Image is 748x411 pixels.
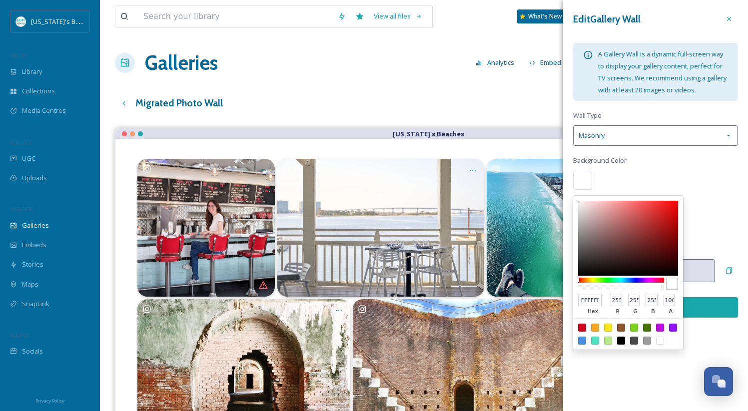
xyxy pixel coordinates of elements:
[643,324,651,332] div: #417505
[145,48,218,78] a: Galleries
[138,5,333,27] input: Search your library
[578,324,586,332] div: #D0021B
[573,195,586,204] span: Font
[664,306,678,318] label: a
[591,324,599,332] div: #F5A623
[393,129,464,138] strong: [US_STATE]'s Beaches
[617,324,625,332] div: #8B572A
[471,53,519,72] button: Analytics
[369,6,427,26] a: View all files
[579,131,605,140] span: Masonry
[10,51,27,59] span: MEDIA
[630,324,638,332] div: #7ED321
[35,398,64,404] span: Privacy Policy
[611,306,625,318] label: r
[10,205,33,213] span: WIDGETS
[578,337,586,345] div: #4A90E2
[646,306,660,318] label: b
[35,394,64,406] a: Privacy Policy
[22,280,38,289] span: Maps
[22,86,55,96] span: Collections
[669,324,677,332] div: #9013FE
[628,306,643,318] label: g
[656,337,664,345] div: #FFFFFF
[643,337,651,345] div: #9B9B9B
[524,53,567,72] button: Embed
[22,173,47,183] span: Uploads
[22,221,49,230] span: Galleries
[573,111,602,120] span: Wall Type
[704,367,733,396] button: Open Chat
[517,9,567,23] a: What's New
[10,331,30,339] span: SOCIALS
[573,156,627,165] span: Background Color
[578,306,608,318] label: hex
[16,16,26,26] img: download.png
[22,260,43,269] span: Stories
[573,12,641,26] h3: Edit Gallery Wall
[22,106,66,115] span: Media Centres
[10,138,31,146] span: COLLECT
[22,154,35,163] span: UGC
[22,347,43,356] span: Socials
[22,240,46,250] span: Embeds
[486,159,598,297] a: Up, up, and away! . 📷: tkizzie #GulfCoastThreads
[656,324,664,332] div: #BD10E0
[562,93,618,113] button: Reset Order
[22,299,49,309] span: SnapLink
[31,16,97,26] span: [US_STATE]'s Beaches
[630,337,638,345] div: #4A4A4A
[22,67,42,76] span: Library
[135,96,223,110] h3: Migrated Photo Wall
[617,337,625,345] div: #000000
[604,324,612,332] div: #F8E71C
[598,49,727,94] span: A Gallery Wall is a dynamic full-screen way to display your gallery content, perfect for TV scree...
[591,337,599,345] div: #50E3C2
[471,53,524,72] a: Analytics
[604,337,612,345] div: #B8E986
